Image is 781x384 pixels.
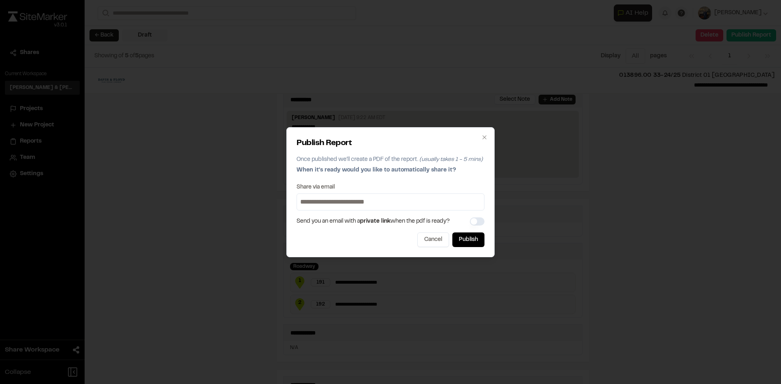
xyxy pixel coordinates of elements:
p: Once published we'll create a PDF of the report. [297,155,484,164]
span: (usually takes 1 - 5 mins) [419,157,483,162]
h2: Publish Report [297,137,484,150]
span: When it's ready would you like to automatically share it? [297,168,456,173]
label: Share via email [297,184,335,190]
button: Cancel [417,232,449,247]
span: Send you an email with a when the pdf is ready? [297,217,450,226]
button: Publish [452,232,484,247]
span: private link [360,219,390,224]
